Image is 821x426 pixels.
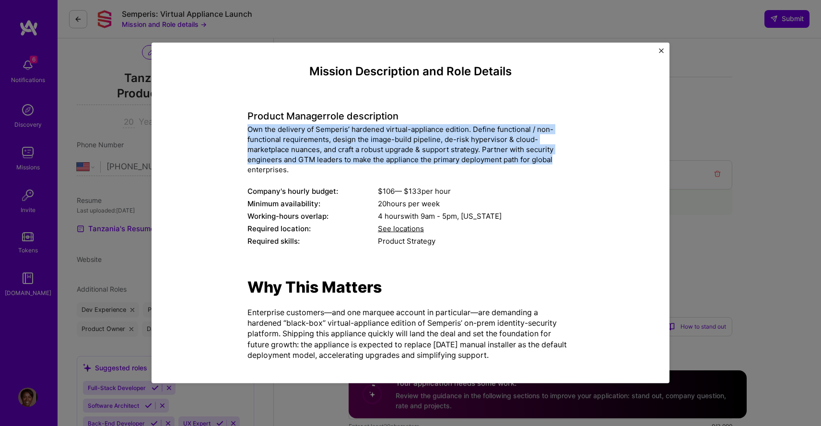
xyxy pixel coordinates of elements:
div: Company's hourly budget: [247,186,378,196]
div: Own the delivery of Semperis’ hardened virtual-appliance edition. Define functional / non-functio... [247,124,574,175]
h4: Product Manager role description [247,110,574,122]
div: Required skills: [247,236,378,246]
div: Product Strategy [378,236,574,246]
div: $ 106 — $ 133 per hour [378,186,574,196]
span: See locations [378,224,424,233]
div: 20 hours per week [378,199,574,209]
h4: Mission Description and Role Details [247,65,574,79]
span: 9am - 5pm , [419,212,461,221]
button: Close [659,48,664,59]
div: Working-hours overlap: [247,211,378,221]
p: Enterprise customers—and one marquee account in particular—are demanding a hardened “black-box” v... [247,307,574,360]
div: Required location: [247,224,378,234]
div: Minimum availability: [247,199,378,209]
h1: Why This Matters [247,278,574,296]
div: 4 hours with [US_STATE] [378,211,574,221]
